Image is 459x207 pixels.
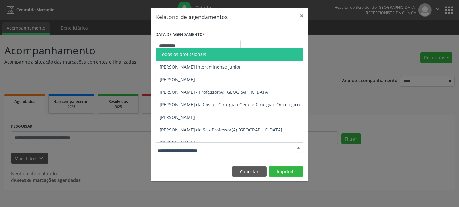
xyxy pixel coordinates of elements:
button: Cancelar [232,166,267,177]
button: Close [295,8,308,24]
span: [PERSON_NAME] [160,76,195,82]
span: [PERSON_NAME] - Professor(A) [GEOGRAPHIC_DATA] [160,89,269,95]
span: Todos os profissionais [160,51,206,57]
span: [PERSON_NAME] da Costa - Cirurgião Geral e Cirurgião Oncológico [160,102,300,108]
button: Imprimir [269,166,303,177]
span: [PERSON_NAME] de Sa - Professor(A) [GEOGRAPHIC_DATA] [160,127,282,133]
span: [PERSON_NAME] Interaminense Junior [160,64,241,70]
h5: Relatório de agendamentos [156,13,228,21]
span: [PERSON_NAME] [160,139,195,145]
label: DATA DE AGENDAMENTO [156,30,205,40]
span: [PERSON_NAME] [160,114,195,120]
